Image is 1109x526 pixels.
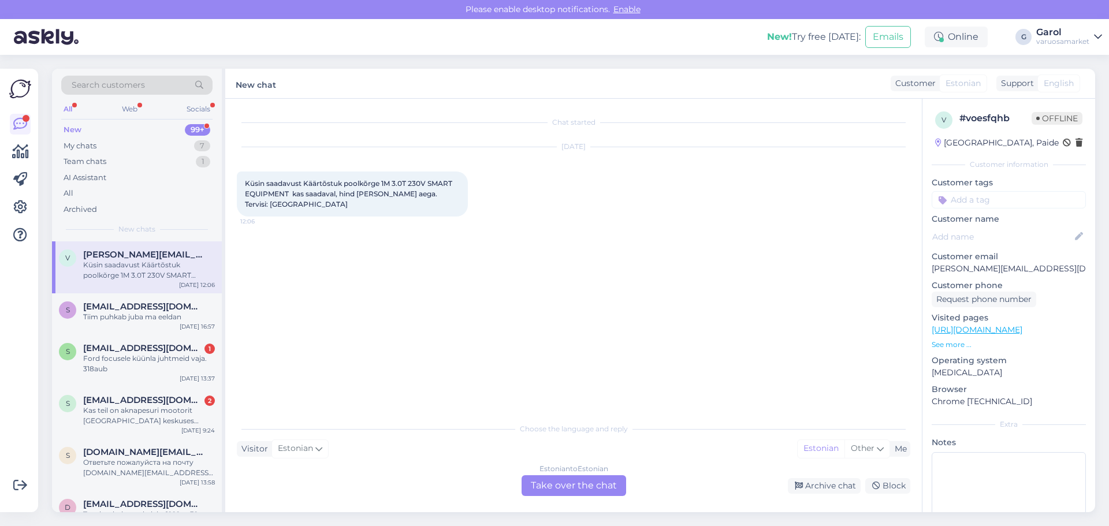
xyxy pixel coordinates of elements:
div: Archived [64,204,97,215]
div: [DATE] 13:37 [180,374,215,383]
div: My chats [64,140,96,152]
div: Visitor [237,443,268,455]
div: Support [996,77,1034,89]
span: Estonian [946,77,981,89]
div: Try free [DATE]: [767,30,861,44]
p: Customer email [932,251,1086,263]
input: Add a tag [932,191,1086,208]
div: Customer [891,77,936,89]
div: 1 [196,156,210,167]
img: Askly Logo [9,78,31,100]
div: Archive chat [788,478,861,494]
div: All [64,188,73,199]
p: Browser [932,383,1086,396]
div: Choose the language and reply [237,424,910,434]
span: Siseminevabadus@gmail.com [83,301,203,312]
span: seppelger@gmail.com [83,343,203,353]
div: Ответьте пожалуйста на почту [DOMAIN_NAME][EMAIL_ADDRESS][DOMAIN_NAME] [83,457,215,478]
div: Customer information [932,159,1086,170]
span: S [66,305,70,314]
div: Kas teil on aknapesuri mootorit [GEOGRAPHIC_DATA] keskuses saadaval? Bmw 520D [DATE] aasta mudelile? [83,405,215,426]
p: Chrome [TECHNICAL_ID] [932,396,1086,408]
span: Search customers [72,79,145,91]
b: New! [767,31,792,42]
div: [DATE] [237,141,910,152]
span: S [66,399,70,408]
div: Ford focusele küünla juhtmeid vaja. 318aub [83,353,215,374]
span: Estonian [278,442,313,455]
div: Chat started [237,117,910,128]
div: # voesfqhb [959,111,1032,125]
a: Garolvaruosamarket [1036,28,1102,46]
div: Küsin saadavust Käärtõstuk poolkõrge 1M 3.0T 230V SMART EQUIPMENT kas saadaval, hind [PERSON_NAME... [83,260,215,281]
span: Enable [610,4,644,14]
p: Customer name [932,213,1086,225]
div: Socials [184,102,213,117]
div: [GEOGRAPHIC_DATA], Paide [935,137,1059,149]
div: [DATE] 13:58 [180,478,215,487]
div: Estonian to Estonian [539,464,608,474]
div: Block [865,478,910,494]
span: d [65,503,70,512]
input: Add name [932,230,1073,243]
span: V [65,253,70,262]
div: Team chats [64,156,106,167]
p: Visited pages [932,312,1086,324]
div: AI Assistant [64,172,106,184]
div: [DATE] 16:57 [180,322,215,331]
div: Online [925,27,988,47]
span: s [66,347,70,356]
span: Küsin saadavust Käärtõstuk poolkõrge 1M 3.0T 230V SMART EQUIPMENT kas saadaval, hind [PERSON_NAME... [245,179,454,208]
div: Take over the chat [522,475,626,496]
span: s [66,451,70,460]
p: Customer tags [932,177,1086,189]
span: v [941,115,946,124]
p: [PERSON_NAME][EMAIL_ADDRESS][DOMAIN_NAME] [932,263,1086,275]
div: varuosamarket [1036,37,1089,46]
span: Svenvene06@gmail.com [83,395,203,405]
p: [MEDICAL_DATA] [932,367,1086,379]
div: All [61,102,75,117]
div: Web [120,102,140,117]
div: [DATE] 12:06 [179,281,215,289]
a: [URL][DOMAIN_NAME] [932,324,1022,335]
div: 7 [194,140,210,152]
p: See more ... [932,340,1086,350]
p: Notes [932,437,1086,449]
div: Request phone number [932,292,1036,307]
span: 12:06 [240,217,284,226]
div: Me [890,443,907,455]
div: Garol [1036,28,1089,37]
span: Other [851,443,874,453]
div: 1 [204,344,215,354]
span: Offline [1032,112,1082,125]
div: New [64,124,81,136]
div: Tiim puhkab juba ma eeldan [83,312,215,322]
span: savkor.auto@gmail.com [83,447,203,457]
div: G [1015,29,1032,45]
p: Customer phone [932,279,1086,292]
div: Estonian [798,440,844,457]
span: New chats [118,224,155,234]
div: [DATE] 9:24 [181,426,215,435]
button: Emails [865,26,911,48]
span: Vallo.nolvak1983@gmail.com [83,249,203,260]
div: 99+ [185,124,210,136]
label: New chat [236,76,276,91]
span: English [1044,77,1074,89]
div: 2 [204,396,215,406]
p: Operating system [932,355,1086,367]
span: danielmarkultcak61@gmail.com [83,499,203,509]
div: Extra [932,419,1086,430]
